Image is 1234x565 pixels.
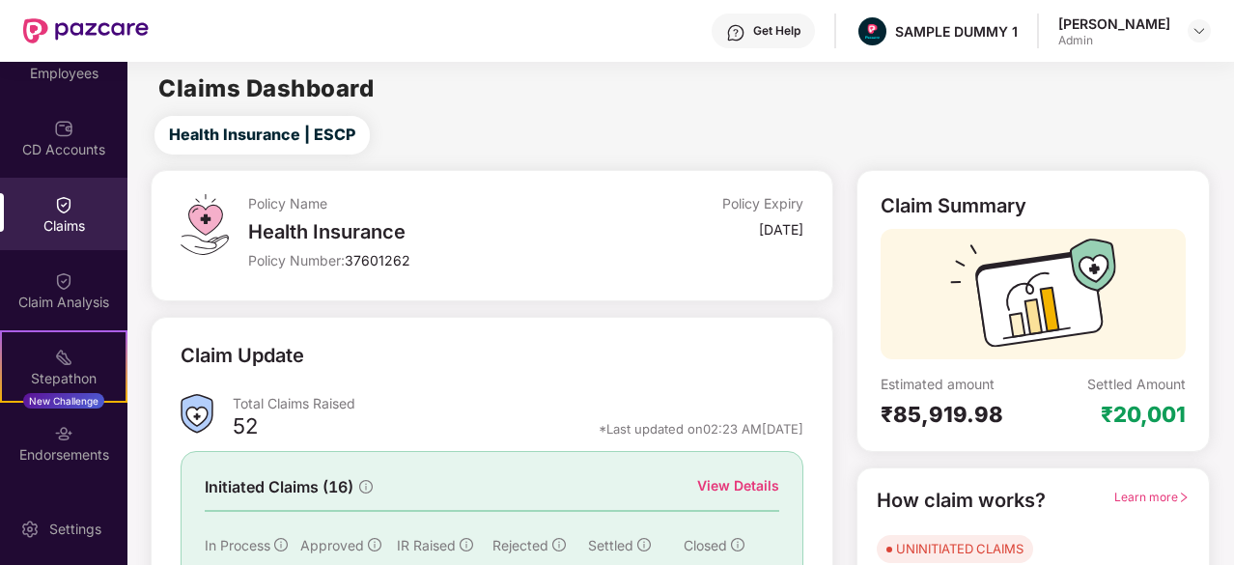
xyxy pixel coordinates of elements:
span: right [1178,492,1190,503]
div: [PERSON_NAME] [1058,14,1170,33]
img: svg+xml;base64,PHN2ZyBpZD0iSGVscC0zMngzMiIgeG1sbnM9Imh0dHA6Ly93d3cudzMub3JnLzIwMDAvc3ZnIiB3aWR0aD... [726,23,745,42]
div: Get Help [753,23,800,39]
img: svg+xml;base64,PHN2ZyBpZD0iQ2xhaW0iIHhtbG5zPSJodHRwOi8vd3d3LnczLm9yZy8yMDAwL3N2ZyIgd2lkdGg9IjIwIi... [54,195,73,214]
img: New Pazcare Logo [23,18,149,43]
div: Settled Amount [1087,375,1186,393]
span: info-circle [552,538,566,551]
span: info-circle [460,538,473,551]
div: ₹85,919.98 [881,401,1033,428]
span: Settled [588,537,633,553]
button: Health Insurance | ESCP [154,116,370,155]
img: svg+xml;base64,PHN2ZyB4bWxucz0iaHR0cDovL3d3dy53My5vcmcvMjAwMC9zdmciIHdpZHRoPSIyMSIgaGVpZ2h0PSIyMC... [54,348,73,367]
div: 52 [233,412,258,445]
span: 37601262 [345,252,410,268]
div: Policy Name [248,194,619,212]
div: Claim Update [181,341,304,371]
img: ClaimsSummaryIcon [181,394,213,434]
div: [DATE] [759,220,803,239]
img: svg+xml;base64,PHN2ZyB3aWR0aD0iMTcyIiBoZWlnaHQ9IjExMyIgdmlld0JveD0iMCAwIDE3MiAxMTMiIGZpbGw9Im5vbm... [950,239,1116,359]
div: Total Claims Raised [233,394,803,412]
span: Initiated Claims (16) [205,475,353,499]
span: Learn more [1114,490,1190,504]
div: *Last updated on 02:23 AM[DATE] [599,420,803,438]
div: ₹20,001 [1101,401,1186,428]
div: Admin [1058,33,1170,48]
span: info-circle [368,538,381,551]
img: svg+xml;base64,PHN2ZyBpZD0iQ2xhaW0iIHhtbG5zPSJodHRwOi8vd3d3LnczLm9yZy8yMDAwL3N2ZyIgd2lkdGg9IjIwIi... [54,271,73,291]
img: Pazcare_Alternative_logo-01-01.png [858,17,886,45]
span: info-circle [637,538,651,551]
div: Settings [43,520,107,539]
span: info-circle [359,480,373,494]
div: SAMPLE DUMMY 1 [895,22,1018,41]
span: IR Raised [397,537,456,553]
img: svg+xml;base64,PHN2ZyBpZD0iU2V0dGluZy0yMHgyMCIgeG1sbnM9Imh0dHA6Ly93d3cudzMub3JnLzIwMDAvc3ZnIiB3aW... [20,520,40,539]
div: Estimated amount [881,375,1033,393]
h2: Claims Dashboard [158,77,374,100]
div: View Details [697,475,779,496]
div: How claim works? [877,486,1046,516]
span: Rejected [492,537,548,553]
img: svg+xml;base64,PHN2ZyBpZD0iRW5kb3JzZW1lbnRzIiB4bWxucz0iaHR0cDovL3d3dy53My5vcmcvMjAwMC9zdmciIHdpZH... [54,424,73,443]
span: info-circle [731,538,744,551]
span: Health Insurance | ESCP [169,123,355,147]
div: Policy Number: [248,251,619,269]
span: Approved [300,537,364,553]
span: In Process [205,537,270,553]
img: svg+xml;base64,PHN2ZyBpZD0iRHJvcGRvd24tMzJ4MzIiIHhtbG5zPSJodHRwOi8vd3d3LnczLm9yZy8yMDAwL3N2ZyIgd2... [1192,23,1207,39]
div: UNINITIATED CLAIMS [896,539,1024,558]
div: Health Insurance [248,220,619,243]
span: info-circle [274,538,288,551]
div: Claim Summary [881,194,1026,217]
div: Stepathon [2,369,126,388]
span: Closed [684,537,727,553]
div: Policy Expiry [722,194,803,212]
img: svg+xml;base64,PHN2ZyB4bWxucz0iaHR0cDovL3d3dy53My5vcmcvMjAwMC9zdmciIHdpZHRoPSI0OS4zMiIgaGVpZ2h0PS... [181,194,228,255]
div: New Challenge [23,393,104,409]
img: svg+xml;base64,PHN2ZyBpZD0iQ0RfQWNjb3VudHMiIGRhdGEtbmFtZT0iQ0QgQWNjb3VudHMiIHhtbG5zPSJodHRwOi8vd3... [54,119,73,138]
